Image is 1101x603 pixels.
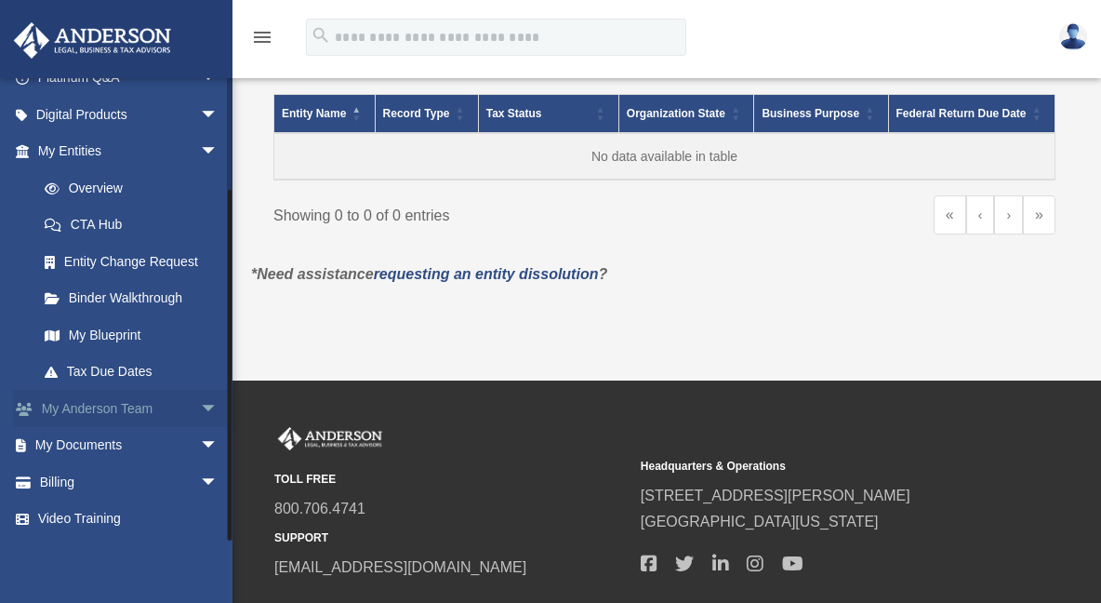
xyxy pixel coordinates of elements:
a: Next [994,195,1023,234]
span: arrow_drop_down [200,463,237,502]
small: SUPPORT [274,529,628,548]
a: Overview [26,169,228,207]
a: Billingarrow_drop_down [13,463,246,501]
a: Previous [966,195,995,234]
span: Entity Name [282,107,346,120]
span: arrow_drop_down [200,60,237,98]
a: 800.706.4741 [274,501,365,516]
img: Anderson Advisors Platinum Portal [274,427,386,451]
a: Tax Due Dates [26,354,237,391]
th: Organization State: Activate to sort [618,95,754,134]
a: Entity Change Request [26,243,237,280]
td: No data available in table [274,133,1055,180]
a: Binder Walkthrough [26,280,237,317]
small: Headquarters & Operations [641,457,994,476]
a: [GEOGRAPHIC_DATA][US_STATE] [641,514,879,529]
a: CTA Hub [26,207,237,244]
em: *Need assistance ? [251,266,607,282]
th: Entity Name: Activate to invert sorting [274,95,376,134]
a: menu [251,33,273,48]
span: Business Purpose [762,107,859,120]
a: My Anderson Teamarrow_drop_down [13,390,246,427]
small: TOLL FREE [274,470,628,489]
a: First [934,195,966,234]
a: My Entitiesarrow_drop_down [13,133,237,170]
a: [EMAIL_ADDRESS][DOMAIN_NAME] [274,559,526,575]
a: Digital Productsarrow_drop_down [13,96,246,133]
th: Tax Status: Activate to sort [478,95,618,134]
i: menu [251,26,273,48]
img: User Pic [1059,23,1087,50]
th: Federal Return Due Date: Activate to sort [888,95,1055,134]
span: arrow_drop_down [200,427,237,465]
span: Organization State [627,107,725,120]
a: Last [1023,195,1055,234]
span: Record Type [383,107,450,120]
a: My Documentsarrow_drop_down [13,427,246,464]
th: Record Type: Activate to sort [375,95,478,134]
a: requesting an entity dissolution [374,266,599,282]
div: Showing 0 to 0 of 0 entries [273,195,651,229]
a: Video Training [13,501,246,538]
span: arrow_drop_down [200,133,237,171]
span: arrow_drop_down [200,96,237,134]
span: Federal Return Due Date [896,107,1027,120]
th: Business Purpose: Activate to sort [754,95,888,134]
i: search [311,25,331,46]
span: arrow_drop_down [200,390,237,428]
span: Tax Status [486,107,542,120]
a: [STREET_ADDRESS][PERSON_NAME] [641,488,910,503]
img: Anderson Advisors Platinum Portal [8,22,177,59]
a: My Blueprint [26,316,237,354]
